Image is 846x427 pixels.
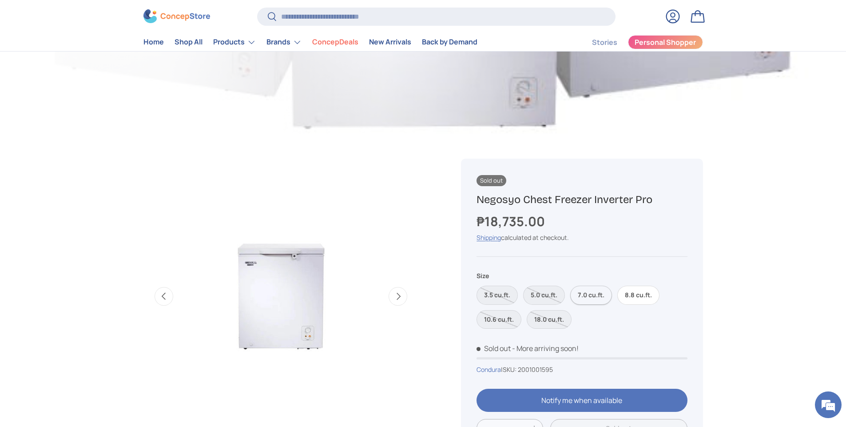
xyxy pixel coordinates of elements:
span: Sold out [477,175,506,186]
a: Back by Demand [422,34,477,51]
textarea: Type your message and hit 'Enter' [4,243,169,274]
label: Sold out [523,286,565,305]
div: calculated at checkout. [477,233,687,242]
strong: ₱18,735.00 [477,212,547,230]
div: Minimize live chat window [146,4,167,26]
a: New Arrivals [369,34,411,51]
h1: Negosyo Chest Freezer Inverter Pro [477,193,687,207]
summary: Products [208,33,261,51]
p: - More arriving soon! [512,343,579,353]
span: 2001001595 [518,365,553,374]
legend: Size [477,271,489,280]
span: Personal Shopper [635,39,696,46]
img: ConcepStore [143,10,210,24]
span: SKU: [503,365,516,374]
a: Condura [477,365,501,374]
a: ConcepDeals [312,34,358,51]
div: Chat with us now [46,50,149,61]
a: Stories [592,34,617,51]
span: We're online! [52,112,123,202]
summary: Brands [261,33,307,51]
label: Sold out [527,310,572,329]
a: Personal Shopper [628,35,703,49]
a: Shipping [477,233,501,242]
span: Sold out [477,343,511,353]
span: | [501,365,553,374]
a: Shop All [175,34,203,51]
a: Home [143,34,164,51]
nav: Secondary [571,33,703,51]
label: Sold out [477,286,518,305]
nav: Primary [143,33,477,51]
label: Sold out [477,310,521,329]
